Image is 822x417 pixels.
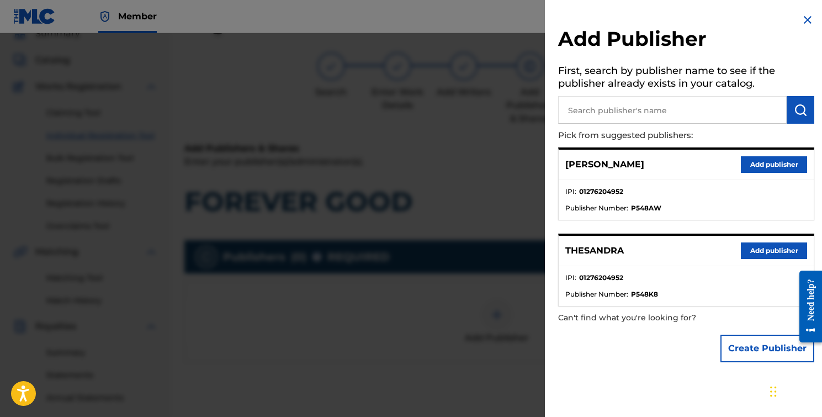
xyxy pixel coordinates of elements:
p: Can't find what you're looking for? [558,307,751,329]
strong: 01276204952 [579,187,623,197]
input: Search publisher's name [558,96,787,124]
strong: P548K8 [631,289,658,299]
iframe: Chat Widget [767,364,822,417]
p: Pick from suggested publishers: [558,124,751,147]
h2: Add Publisher [558,27,814,55]
span: Publisher Number : [565,203,628,213]
p: [PERSON_NAME] [565,158,644,171]
span: IPI : [565,273,576,283]
strong: P548AW [631,203,661,213]
button: Add publisher [741,156,807,173]
strong: 01276204952 [579,273,623,283]
img: Search Works [794,103,807,117]
img: MLC Logo [13,8,56,24]
span: Publisher Number : [565,289,628,299]
span: Member [118,10,157,23]
button: Add publisher [741,242,807,259]
p: THESANDRA [565,244,624,257]
h5: First, search by publisher name to see if the publisher already exists in your catalog. [558,61,814,96]
span: IPI : [565,187,576,197]
button: Create Publisher [720,335,814,362]
div: Drag [770,375,777,408]
img: Top Rightsholder [98,10,112,23]
iframe: Resource Center [791,262,822,351]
